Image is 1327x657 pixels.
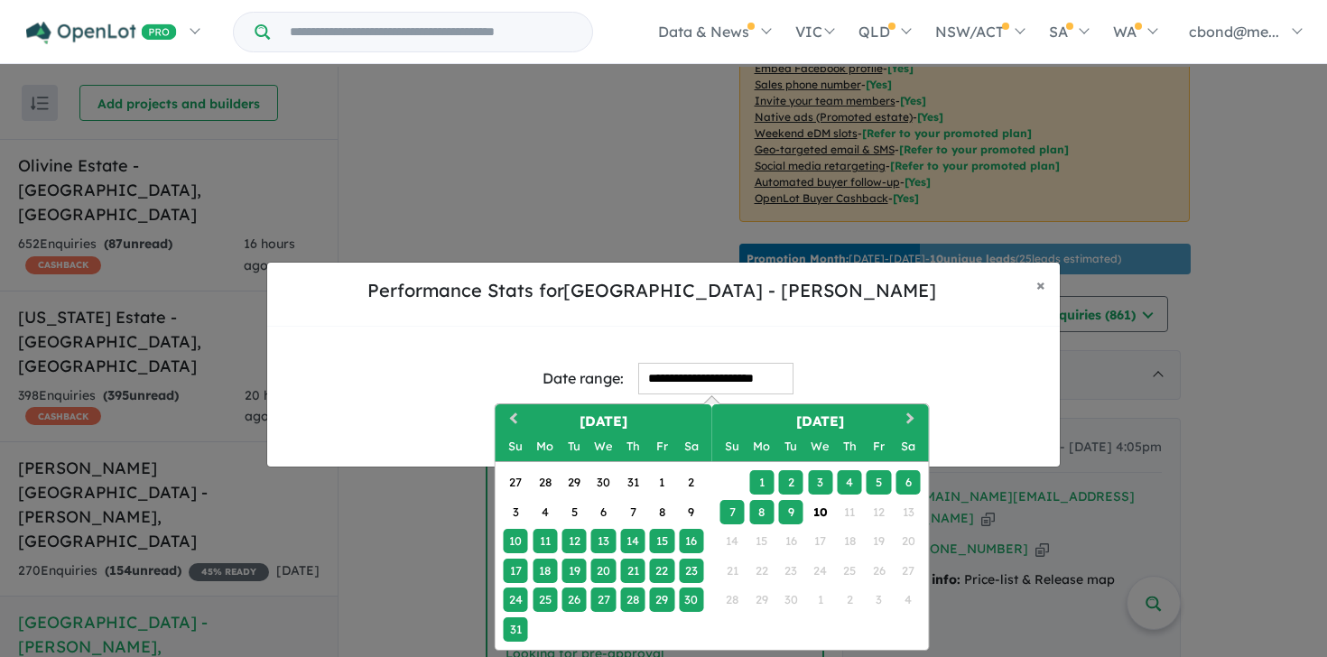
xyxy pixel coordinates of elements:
div: Monday [533,434,557,458]
div: Choose Thursday, August 21st, 2025 [620,559,645,583]
div: Choose Wednesday, August 27th, 2025 [591,588,616,612]
div: Not available Monday, September 29th, 2025 [749,588,774,612]
img: Openlot PRO Logo White [26,22,177,44]
div: Choose Wednesday, September 3rd, 2025 [808,470,832,495]
div: Choose Friday, August 1st, 2025 [650,470,674,495]
div: Choose Date [495,403,930,651]
div: Not available Tuesday, September 23rd, 2025 [779,559,803,583]
div: Choose Wednesday, September 10th, 2025 [808,500,832,524]
button: Previous Month [497,406,526,435]
div: Choose Saturday, August 16th, 2025 [679,529,703,553]
div: Wednesday [808,434,832,458]
div: Thursday [837,434,861,458]
div: Choose Sunday, August 17th, 2025 [504,559,528,583]
div: Choose Saturday, August 2nd, 2025 [679,470,703,495]
h2: [DATE] [496,412,712,432]
div: Saturday [895,434,920,458]
div: Not available Thursday, September 11th, 2025 [837,500,861,524]
span: cbond@me... [1189,23,1279,41]
div: Choose Monday, August 11th, 2025 [533,529,557,553]
div: Choose Saturday, August 23rd, 2025 [679,559,703,583]
div: Not available Tuesday, September 30th, 2025 [779,588,803,612]
h5: Performance Stats for [GEOGRAPHIC_DATA] - [PERSON_NAME] [282,277,1022,304]
div: Not available Monday, September 15th, 2025 [749,529,774,553]
div: Choose Sunday, August 3rd, 2025 [504,500,528,524]
div: Choose Wednesday, August 6th, 2025 [591,500,616,524]
div: Choose Friday, August 22nd, 2025 [650,559,674,583]
div: Choose Tuesday, September 9th, 2025 [779,500,803,524]
div: Sunday [504,434,528,458]
div: Choose Sunday, September 7th, 2025 [720,500,745,524]
div: Choose Monday, July 28th, 2025 [533,470,557,495]
div: Not available Saturday, October 4th, 2025 [895,588,920,612]
div: Not available Friday, October 3rd, 2025 [867,588,891,612]
div: Not available Sunday, September 28th, 2025 [720,588,745,612]
div: Not available Wednesday, September 24th, 2025 [808,559,832,583]
div: Choose Sunday, August 31st, 2025 [504,617,528,642]
div: Tuesday [779,434,803,458]
div: Choose Saturday, August 9th, 2025 [679,500,703,524]
span: × [1036,274,1045,295]
div: Date range: [543,366,624,391]
div: Choose Sunday, August 24th, 2025 [504,588,528,612]
div: Month August, 2025 [501,468,706,644]
div: Choose Friday, August 29th, 2025 [650,588,674,612]
div: Choose Saturday, August 30th, 2025 [679,588,703,612]
div: Choose Thursday, September 4th, 2025 [837,470,861,495]
div: Choose Friday, August 8th, 2025 [650,500,674,524]
div: Not available Thursday, October 2nd, 2025 [837,588,861,612]
div: Choose Monday, September 8th, 2025 [749,500,774,524]
div: Choose Friday, September 5th, 2025 [867,470,891,495]
div: Choose Tuesday, September 2nd, 2025 [779,470,803,495]
div: Choose Thursday, August 14th, 2025 [620,529,645,553]
div: Not available Monday, September 22nd, 2025 [749,559,774,583]
div: Choose Monday, September 1st, 2025 [749,470,774,495]
div: Choose Thursday, August 7th, 2025 [620,500,645,524]
div: Month September, 2025 [718,468,923,615]
div: Choose Wednesday, August 13th, 2025 [591,529,616,553]
div: Not available Friday, September 19th, 2025 [867,529,891,553]
div: Choose Tuesday, July 29th, 2025 [561,470,586,495]
div: Not available Friday, September 12th, 2025 [867,500,891,524]
div: Choose Friday, August 15th, 2025 [650,529,674,553]
div: Choose Sunday, July 27th, 2025 [504,470,528,495]
div: Choose Monday, August 18th, 2025 [533,559,557,583]
div: Not available Saturday, September 27th, 2025 [895,559,920,583]
div: Not available Friday, September 26th, 2025 [867,559,891,583]
div: Not available Tuesday, September 16th, 2025 [779,529,803,553]
div: Friday [867,434,891,458]
div: Not available Saturday, September 20th, 2025 [895,529,920,553]
div: Friday [650,434,674,458]
h2: [DATE] [712,412,929,432]
div: Monday [749,434,774,458]
div: Wednesday [591,434,616,458]
div: Choose Thursday, July 31st, 2025 [620,470,645,495]
div: Thursday [620,434,645,458]
div: Choose Tuesday, August 12th, 2025 [561,529,586,553]
div: Choose Monday, August 4th, 2025 [533,500,557,524]
div: Not available Saturday, September 13th, 2025 [895,500,920,524]
input: Try estate name, suburb, builder or developer [274,13,589,51]
div: Choose Sunday, August 10th, 2025 [504,529,528,553]
button: Next Month [898,406,927,435]
div: Choose Tuesday, August 26th, 2025 [561,588,586,612]
div: Choose Monday, August 25th, 2025 [533,588,557,612]
div: Not available Sunday, September 21st, 2025 [720,559,745,583]
div: Choose Wednesday, July 30th, 2025 [591,470,616,495]
div: Not available Sunday, September 14th, 2025 [720,529,745,553]
div: Not available Thursday, September 18th, 2025 [837,529,861,553]
div: Not available Wednesday, October 1st, 2025 [808,588,832,612]
div: Choose Thursday, August 28th, 2025 [620,588,645,612]
div: Not available Wednesday, September 17th, 2025 [808,529,832,553]
div: Choose Wednesday, August 20th, 2025 [591,559,616,583]
div: Not available Thursday, September 25th, 2025 [837,559,861,583]
div: Choose Tuesday, August 5th, 2025 [561,500,586,524]
div: Saturday [679,434,703,458]
div: Choose Tuesday, August 19th, 2025 [561,559,586,583]
div: Sunday [720,434,745,458]
div: Choose Saturday, September 6th, 2025 [895,470,920,495]
div: Tuesday [561,434,586,458]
